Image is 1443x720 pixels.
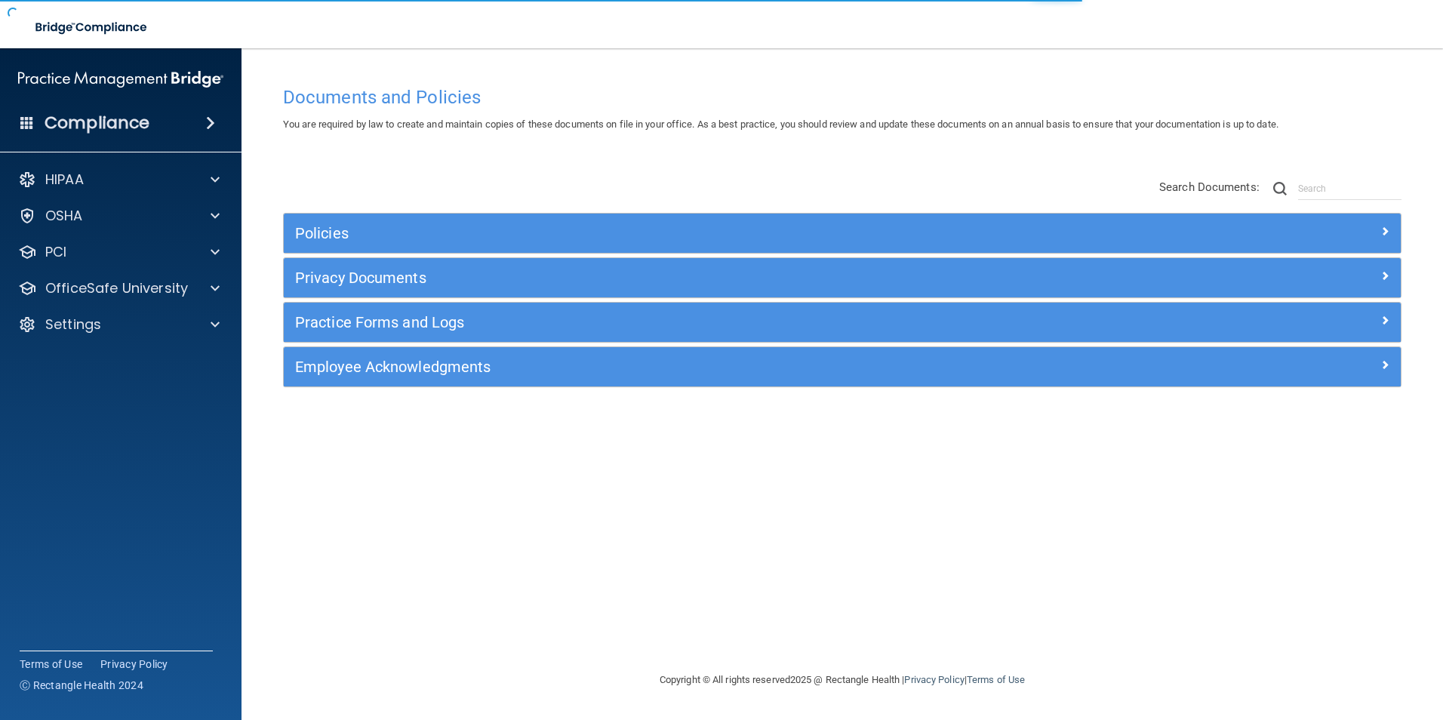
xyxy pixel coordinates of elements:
[45,207,83,225] p: OSHA
[295,221,1389,245] a: Policies
[45,315,101,334] p: Settings
[1273,182,1287,195] img: ic-search.3b580494.png
[23,12,162,43] img: bridge_compliance_login_screen.278c3ca4.svg
[295,314,1110,331] h5: Practice Forms and Logs
[100,657,168,672] a: Privacy Policy
[45,112,149,134] h4: Compliance
[283,88,1401,107] h4: Documents and Policies
[295,310,1389,334] a: Practice Forms and Logs
[20,678,143,693] span: Ⓒ Rectangle Health 2024
[45,279,188,297] p: OfficeSafe University
[283,118,1278,130] span: You are required by law to create and maintain copies of these documents on file in your office. ...
[18,64,223,94] img: PMB logo
[295,266,1389,290] a: Privacy Documents
[18,207,220,225] a: OSHA
[567,656,1118,704] div: Copyright © All rights reserved 2025 @ Rectangle Health | |
[295,355,1389,379] a: Employee Acknowledgments
[1298,177,1401,200] input: Search
[18,243,220,261] a: PCI
[45,171,84,189] p: HIPAA
[295,358,1110,375] h5: Employee Acknowledgments
[18,315,220,334] a: Settings
[20,657,82,672] a: Terms of Use
[295,225,1110,242] h5: Policies
[1159,180,1260,194] span: Search Documents:
[18,279,220,297] a: OfficeSafe University
[295,269,1110,286] h5: Privacy Documents
[904,674,964,685] a: Privacy Policy
[18,171,220,189] a: HIPAA
[45,243,66,261] p: PCI
[967,674,1025,685] a: Terms of Use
